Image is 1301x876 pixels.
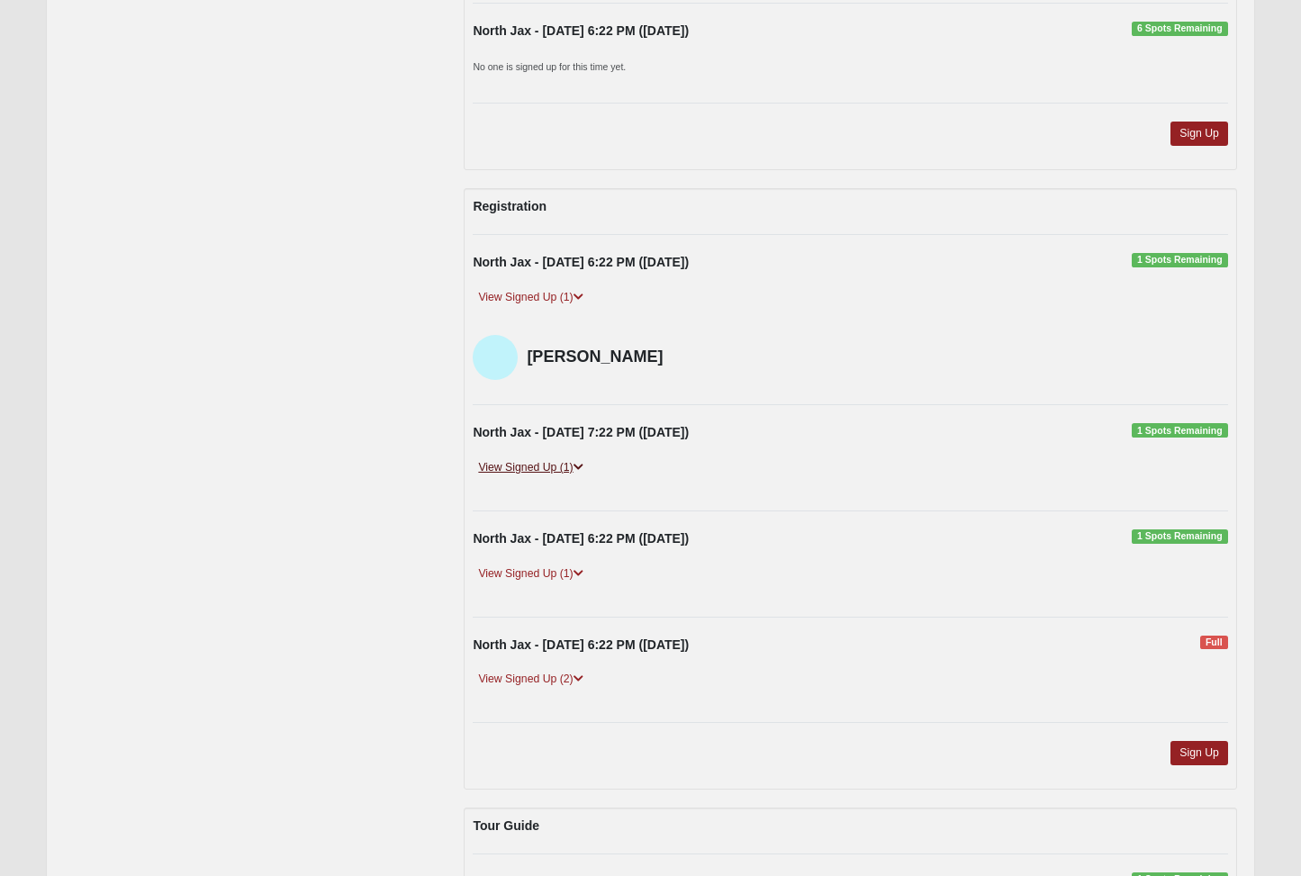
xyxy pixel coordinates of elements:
a: View Signed Up (1) [473,288,588,307]
a: View Signed Up (1) [473,458,588,477]
a: View Signed Up (2) [473,670,588,689]
strong: Tour Guide [473,818,539,833]
span: 1 Spots Remaining [1132,423,1228,438]
a: Sign Up [1170,741,1228,765]
strong: North Jax - [DATE] 6:22 PM ([DATE]) [473,637,689,652]
h4: [PERSON_NAME] [527,348,706,367]
span: 6 Spots Remaining [1132,22,1228,36]
img: Kelly Bowerman [473,335,518,380]
strong: Registration [473,199,547,213]
span: 1 Spots Remaining [1132,253,1228,267]
a: Sign Up [1170,122,1228,146]
strong: North Jax - [DATE] 6:22 PM ([DATE]) [473,23,689,38]
strong: North Jax - [DATE] 7:22 PM ([DATE]) [473,425,689,439]
small: No one is signed up for this time yet. [473,61,626,72]
strong: North Jax - [DATE] 6:22 PM ([DATE]) [473,255,689,269]
strong: North Jax - [DATE] 6:22 PM ([DATE]) [473,531,689,546]
span: Full [1200,636,1228,650]
span: 1 Spots Remaining [1132,529,1228,544]
a: View Signed Up (1) [473,564,588,583]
